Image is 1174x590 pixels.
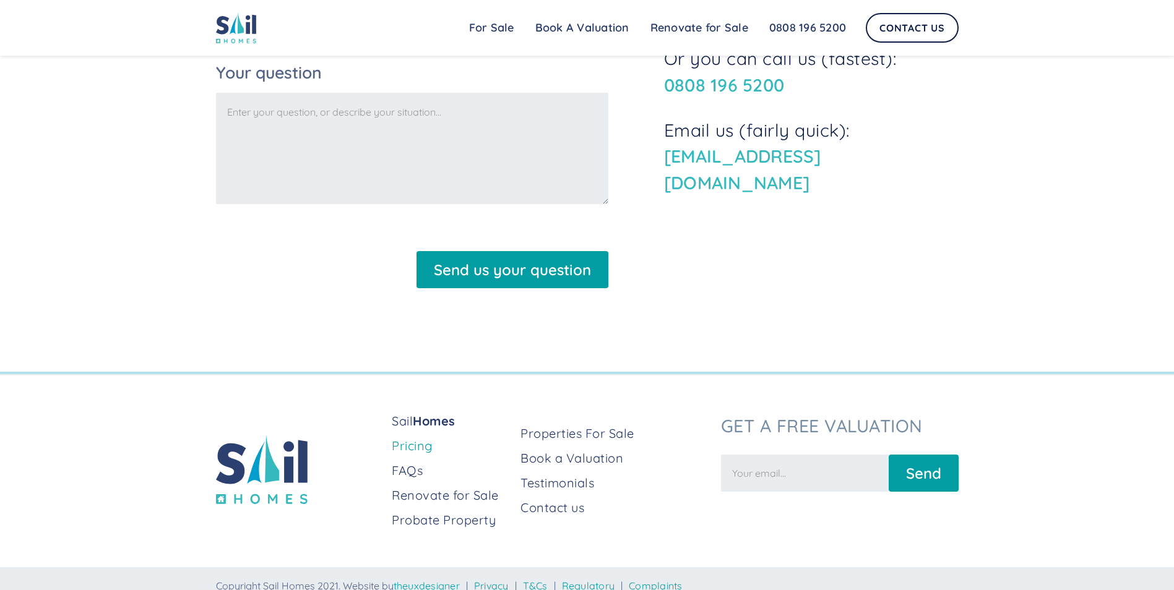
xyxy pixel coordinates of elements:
[392,437,511,455] a: Pricing
[721,455,889,492] input: Your email...
[525,15,640,40] a: Book A Valuation
[392,511,511,529] a: Probate Property
[664,46,959,98] p: Or you can call us (fastest):
[413,413,455,429] strong: Homes
[721,416,959,437] h3: Get a free valuation
[520,450,710,467] a: Book a Valuation
[216,64,608,81] label: Your question
[417,251,608,288] input: Send us your question
[520,425,710,442] a: Properties For Sale
[520,474,710,492] a: Testimonials
[392,487,511,504] a: Renovate for Sale
[520,499,710,516] a: Contact us
[721,448,959,492] form: Newsletter Form
[216,12,257,43] img: sail home logo colored
[640,15,759,40] a: Renovate for Sale
[664,74,784,96] a: 0808 196 5200
[216,435,308,505] img: sail home logo colored
[866,13,959,43] a: Contact Us
[392,462,511,479] a: FAQs
[664,145,821,194] a: [EMAIL_ADDRESS][DOMAIN_NAME]
[759,15,857,40] a: 0808 196 5200
[392,413,511,430] a: SailHomes
[889,455,959,492] input: Send
[664,118,959,197] p: Email us (fairly quick):
[459,15,525,40] a: For Sale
